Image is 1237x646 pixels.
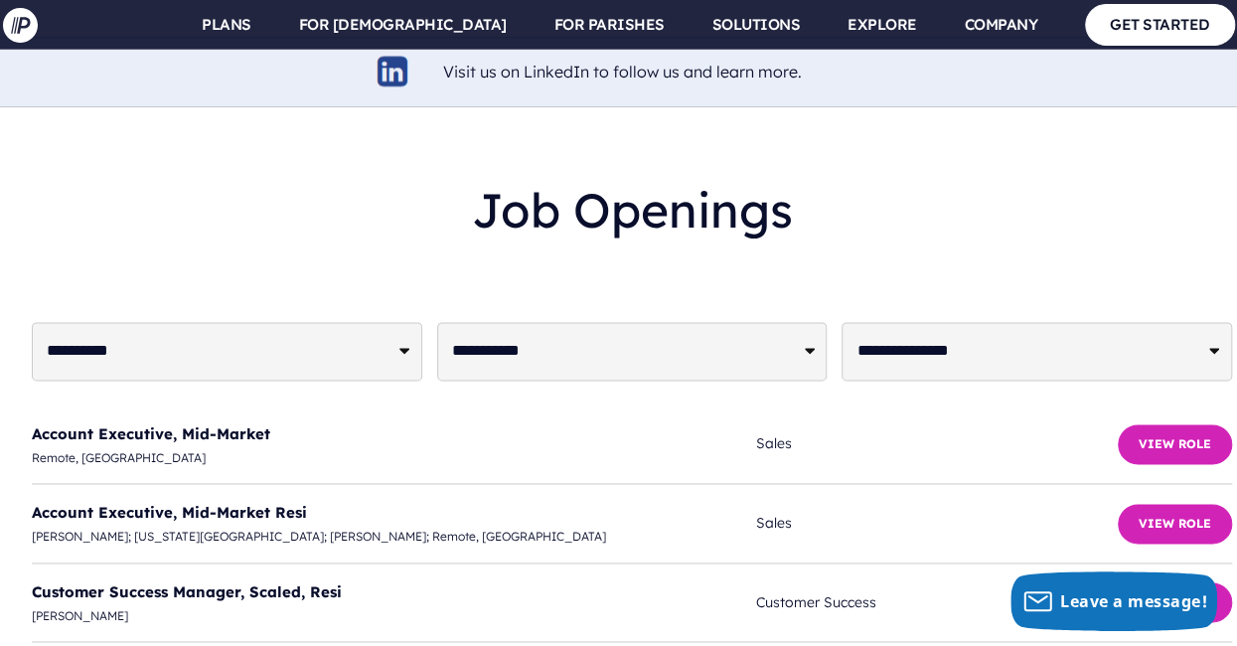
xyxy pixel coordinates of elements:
[375,53,411,89] img: linkedin-logo
[1060,590,1207,612] span: Leave a message!
[756,431,1118,456] span: Sales
[756,590,1118,615] span: Customer Success
[32,447,756,469] span: Remote, [GEOGRAPHIC_DATA]
[1010,571,1217,631] button: Leave a message!
[32,503,307,522] a: Account Executive, Mid-Market Resi
[756,511,1118,536] span: Sales
[1118,424,1232,464] button: View Role
[1085,4,1235,45] a: GET STARTED
[32,526,756,548] span: [PERSON_NAME]; [US_STATE][GEOGRAPHIC_DATA]; [PERSON_NAME]; Remote, [GEOGRAPHIC_DATA]
[32,424,270,443] a: Account Executive, Mid-Market
[32,582,342,601] a: Customer Success Manager, Scaled, Resi
[1118,504,1232,544] button: View Role
[32,166,1232,254] h2: Job Openings
[443,62,802,81] a: Visit us on LinkedIn to follow us and learn more.
[32,605,756,627] span: [PERSON_NAME]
